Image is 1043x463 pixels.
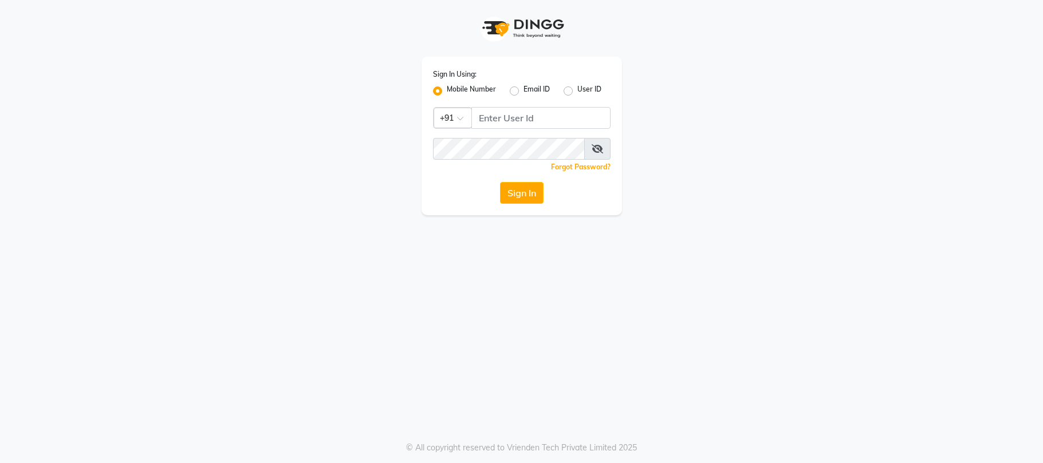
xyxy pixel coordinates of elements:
[433,69,477,80] label: Sign In Using:
[433,138,585,160] input: Username
[524,84,550,98] label: Email ID
[551,163,611,171] a: Forgot Password?
[500,182,544,204] button: Sign In
[471,107,611,129] input: Username
[447,84,496,98] label: Mobile Number
[476,11,568,45] img: logo1.svg
[577,84,601,98] label: User ID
